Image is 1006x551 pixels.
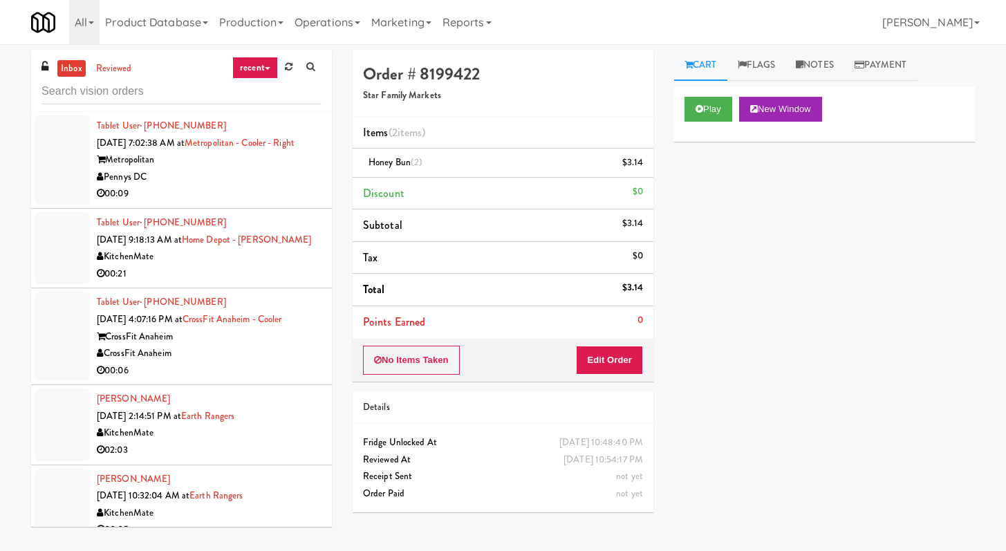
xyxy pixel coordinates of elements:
span: (2 ) [389,124,426,140]
a: Earth Rangers [181,409,234,422]
span: Discount [363,185,404,201]
span: Items [363,124,425,140]
a: recent [232,57,278,79]
span: · [PHONE_NUMBER] [140,216,226,229]
div: 00:06 [97,362,322,380]
span: [DATE] 7:02:38 AM at [97,136,185,149]
span: (2) [411,156,422,169]
button: Edit Order [576,346,643,375]
div: $0 [633,183,643,200]
div: 00:21 [97,265,322,283]
input: Search vision orders [41,79,322,104]
div: KitchenMate [97,248,322,265]
img: Micromart [31,10,55,35]
span: [DATE] 4:07:16 PM at [97,312,183,326]
div: 02:03 [97,442,322,459]
div: 00:05 [97,521,322,539]
div: 00:09 [97,185,322,203]
a: Earth Rangers [189,489,243,502]
span: not yet [616,469,643,483]
div: $0 [633,248,643,265]
span: Honey Bun [369,156,422,169]
span: [DATE] 10:32:04 AM at [97,489,189,502]
a: [PERSON_NAME] [97,472,170,485]
div: Fridge Unlocked At [363,434,643,451]
div: $3.14 [622,154,644,171]
div: KitchenMate [97,505,322,522]
button: No Items Taken [363,346,460,375]
span: [DATE] 2:14:51 PM at [97,409,181,422]
span: [DATE] 9:18:13 AM at [97,233,182,246]
div: Receipt Sent [363,468,643,485]
div: CrossFit Anaheim [97,345,322,362]
div: Pennys DC [97,169,322,186]
a: Tablet User· [PHONE_NUMBER] [97,295,226,308]
div: $3.14 [622,215,644,232]
a: Tablet User· [PHONE_NUMBER] [97,216,226,229]
h5: Star Family Markets [363,91,643,101]
ng-pluralize: items [398,124,422,140]
li: Tablet User· [PHONE_NUMBER][DATE] 4:07:16 PM atCrossFit Anaheim - CoolerCrossFit AnaheimCrossFit ... [31,288,332,385]
a: Tablet User· [PHONE_NUMBER] [97,119,226,132]
div: 0 [637,312,643,329]
div: Order Paid [363,485,643,503]
a: CrossFit Anaheim - Cooler [183,312,282,326]
a: Home Depot - [PERSON_NAME] [182,233,312,246]
a: Flags [727,50,786,81]
span: not yet [616,487,643,500]
span: Total [363,281,385,297]
button: Play [684,97,732,122]
div: Reviewed At [363,451,643,469]
div: CrossFit Anaheim [97,328,322,346]
a: Notes [785,50,844,81]
div: [DATE] 10:48:40 PM [559,434,643,451]
a: Cart [674,50,727,81]
a: [PERSON_NAME] [97,392,170,405]
div: Metropolitan [97,151,322,169]
a: Metropolitan - Cooler - Right [185,136,295,149]
span: Points Earned [363,314,425,330]
a: reviewed [93,60,136,77]
span: · [PHONE_NUMBER] [140,119,226,132]
div: $3.14 [622,279,644,297]
div: Details [363,399,643,416]
div: KitchenMate [97,424,322,442]
h4: Order # 8199422 [363,65,643,83]
li: [PERSON_NAME][DATE] 2:14:51 PM atEarth RangersKitchenMate02:03 [31,385,332,465]
li: [PERSON_NAME][DATE] 10:32:04 AM atEarth RangersKitchenMate00:05 [31,465,332,545]
li: Tablet User· [PHONE_NUMBER][DATE] 9:18:13 AM atHome Depot - [PERSON_NAME]KitchenMate00:21 [31,209,332,288]
span: Subtotal [363,217,402,233]
li: Tablet User· [PHONE_NUMBER][DATE] 7:02:38 AM atMetropolitan - Cooler - RightMetropolitanPennys DC... [31,112,332,209]
a: Payment [844,50,917,81]
a: inbox [57,60,86,77]
span: · [PHONE_NUMBER] [140,295,226,308]
button: New Window [739,97,822,122]
span: Tax [363,250,378,265]
div: [DATE] 10:54:17 PM [563,451,643,469]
